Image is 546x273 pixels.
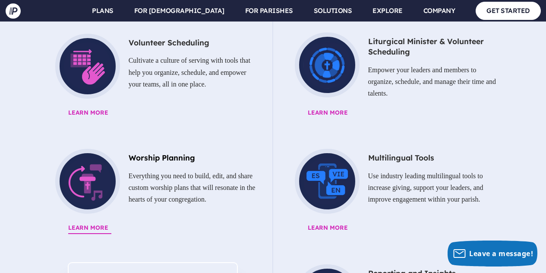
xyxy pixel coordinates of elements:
[286,149,500,238] a: Multilingual Tools Use industry leading multilingual tools to increase giving, support your leade...
[47,167,259,209] p: Everything you need to build, edit, and share custom worship plans that will resonate in the hear...
[286,61,500,103] p: Empower your leaders and members to organize, schedule, and manage their time and talents.
[286,32,500,61] h5: Liturgical Minister & Volunteer Scheduling
[308,107,521,119] span: Learn More
[308,222,521,234] span: Learn More
[476,2,541,19] a: GET STARTED
[47,149,259,238] a: Worship Planning Everything you need to build, edit, and share custom worship plans that will res...
[448,241,537,267] button: Leave a message!
[469,249,533,258] span: Leave a message!
[286,167,500,209] p: Use industry leading multilingual tools to increase giving, support your leaders, and improve eng...
[286,32,500,123] a: Liturgical Minister & Volunteer Scheduling Empower your leaders and members to organize, schedule...
[286,149,500,167] h5: Multilingual Tools
[68,107,281,119] span: Learn More
[68,222,281,234] span: Learn More
[47,149,259,167] h5: Worship Planning
[47,34,259,123] a: Volunteer Scheduling Cultivate a culture of serving with tools that help you organize, schedule, ...
[47,34,259,51] h5: Volunteer Scheduling
[47,51,259,93] p: Cultivate a culture of serving with tools that help you organize, schedule, and empower your team...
